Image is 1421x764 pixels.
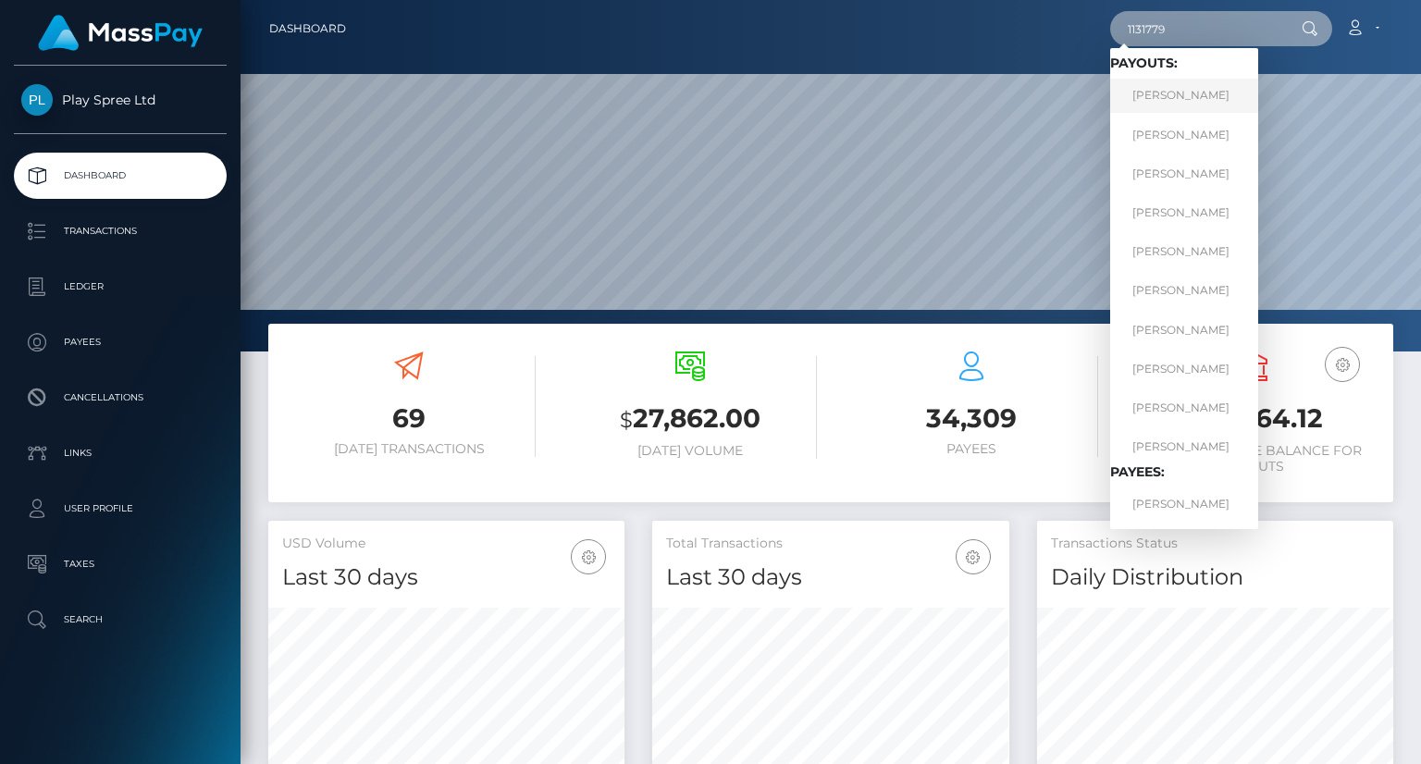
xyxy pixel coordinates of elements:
a: Dashboard [269,9,346,48]
a: User Profile [14,486,227,532]
h6: [DATE] Volume [563,443,817,459]
a: [PERSON_NAME] [1110,195,1258,229]
h4: Last 30 days [282,561,611,594]
a: [PERSON_NAME] [1110,487,1258,521]
a: Links [14,430,227,476]
a: [PERSON_NAME] [1110,117,1258,152]
span: Play Spree Ltd [14,92,227,108]
a: [PERSON_NAME] [1110,313,1258,347]
input: Search... [1110,11,1284,46]
a: [PERSON_NAME] [1110,235,1258,269]
a: [PERSON_NAME] [1110,79,1258,113]
img: MassPay Logo [38,15,203,51]
h6: Payees [845,441,1098,457]
p: Transactions [21,217,219,245]
a: [PERSON_NAME] [1110,156,1258,191]
p: Search [21,606,219,634]
a: Cancellations [14,375,227,421]
a: Ledger [14,264,227,310]
h3: 34,309 [845,400,1098,437]
h4: Daily Distribution [1051,561,1379,594]
h3: 69 [282,400,536,437]
a: [PERSON_NAME] [1110,274,1258,308]
p: User Profile [21,495,219,523]
img: Play Spree Ltd [21,84,53,116]
a: [PERSON_NAME] [1110,390,1258,425]
a: [PERSON_NAME] [1110,429,1258,463]
p: Taxes [21,550,219,578]
h6: Payees: [1110,464,1258,480]
h6: [DATE] Transactions [282,441,536,457]
a: Taxes [14,541,227,587]
a: Payees [14,319,227,365]
p: Cancellations [21,384,219,412]
h3: 27,862.00 [563,400,817,438]
a: [PERSON_NAME] [1110,351,1258,386]
p: Payees [21,328,219,356]
h5: Total Transactions [666,535,995,553]
a: Transactions [14,208,227,254]
h5: Transactions Status [1051,535,1379,553]
h6: Payouts: [1110,55,1258,71]
a: Dashboard [14,153,227,199]
p: Dashboard [21,162,219,190]
small: $ [620,407,633,433]
p: Links [21,439,219,467]
a: Search [14,597,227,643]
h5: USD Volume [282,535,611,553]
h4: Last 30 days [666,561,995,594]
p: Ledger [21,273,219,301]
